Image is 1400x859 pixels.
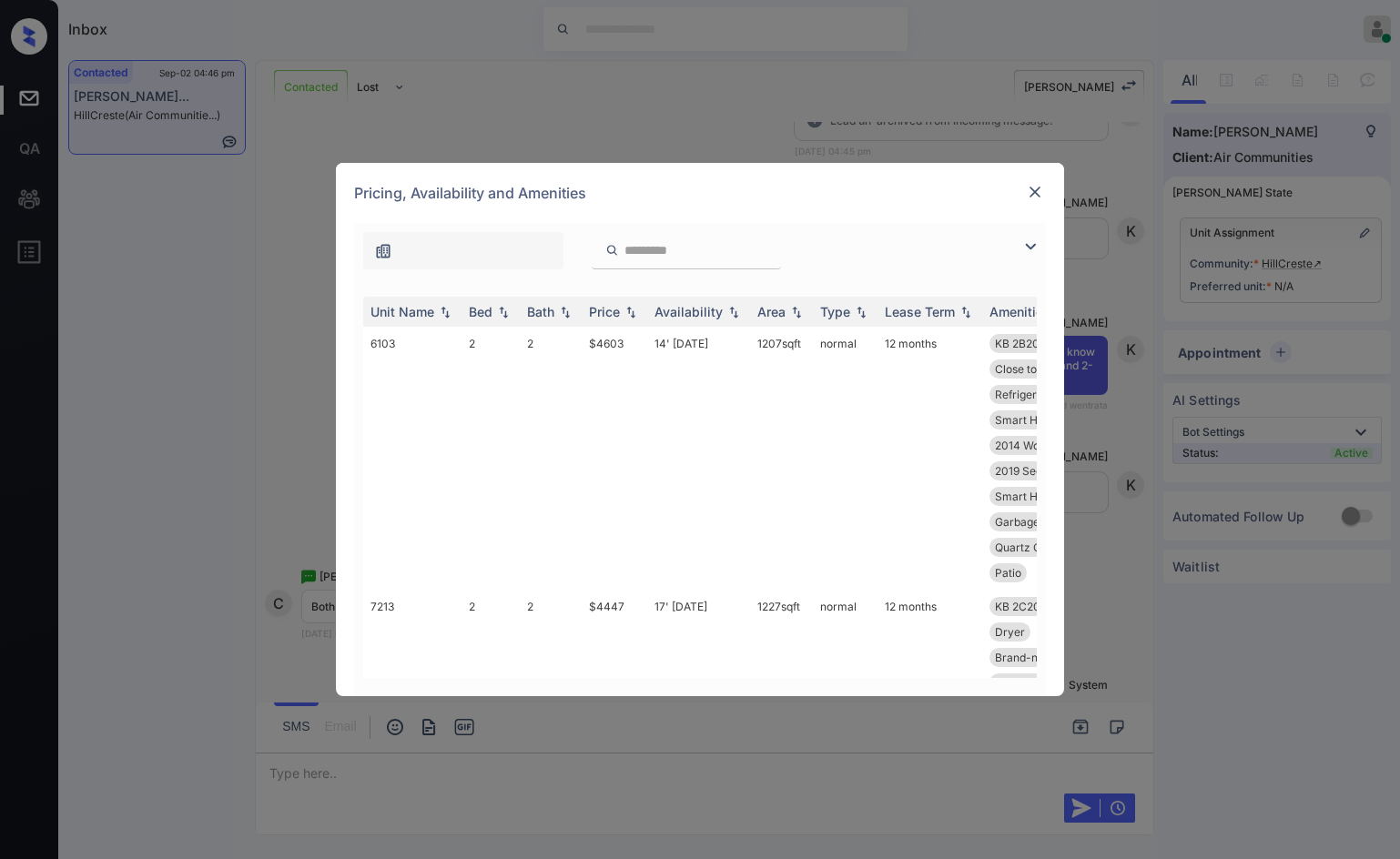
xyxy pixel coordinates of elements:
span: 2014 Wood Floor... [995,439,1089,452]
span: Smart Home Ther... [995,490,1095,503]
img: sorting [725,306,743,318]
td: $4603 [582,327,647,590]
td: 1227 sqft [750,590,813,827]
span: Patio [995,566,1021,580]
img: sorting [556,306,574,318]
td: 12 months [878,327,982,590]
img: sorting [436,306,454,318]
td: 6103 [363,327,462,590]
div: Availability [654,304,723,319]
span: Garbage disposa... [995,515,1090,529]
div: Amenities [989,304,1050,319]
img: sorting [852,306,870,318]
td: 2 [520,590,582,827]
span: Smart Home Door... [995,413,1096,427]
img: sorting [957,306,975,318]
span: Refrigerator Le... [995,388,1081,401]
span: KB 2C20 Legacy [995,600,1081,613]
div: Pricing, Availability and Amenities [336,163,1064,223]
td: 14' [DATE] [647,327,750,590]
img: sorting [787,306,806,318]
img: icon-zuma [605,242,619,258]
td: normal [813,327,878,590]
div: Bed [469,304,492,319]
img: icon-zuma [1020,236,1041,258]
td: 7213 [363,590,462,827]
img: close [1026,183,1044,201]
span: Refrigerator Le... [995,676,1081,690]
td: 17' [DATE] [647,590,750,827]
div: Type [820,304,850,319]
td: $4447 [582,590,647,827]
div: Price [589,304,620,319]
span: 2019 Second Clo... [995,464,1090,478]
td: 2 [520,327,582,590]
td: normal [813,590,878,827]
td: 2 [462,327,520,590]
td: 2 [462,590,520,827]
td: 12 months [878,590,982,827]
div: Lease Term [885,304,955,319]
td: 1207 sqft [750,327,813,590]
span: Close to Amenit... [995,362,1084,376]
span: Quartz Counters [995,541,1080,554]
img: sorting [494,306,512,318]
img: sorting [622,306,640,318]
span: KB 2B20 Legacy [995,337,1080,350]
span: Brand-new Kitch... [995,651,1091,664]
img: icon-zuma [374,242,392,260]
div: Bath [527,304,554,319]
div: Area [757,304,786,319]
span: Dryer [995,625,1025,639]
div: Unit Name [370,304,434,319]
